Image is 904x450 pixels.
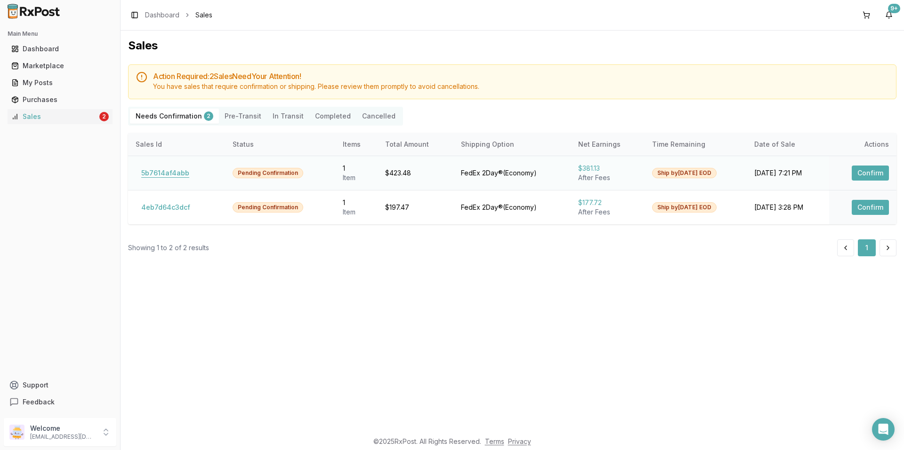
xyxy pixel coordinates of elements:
div: Purchases [11,95,109,104]
button: Confirm [852,166,889,181]
div: $197.47 [385,203,446,212]
span: Sales [195,10,212,20]
div: After Fees [578,207,637,217]
div: 2 [204,111,213,121]
p: [EMAIL_ADDRESS][DOMAIN_NAME] [30,433,96,441]
div: 2 [99,112,109,121]
div: After Fees [578,173,637,182]
a: Privacy [508,437,531,445]
div: $423.48 [385,168,446,178]
h1: Sales [128,38,896,53]
button: Confirm [852,200,889,215]
th: Date of Sale [747,133,829,156]
span: Feedback [23,397,55,407]
button: Purchases [4,92,116,107]
th: Net Earnings [571,133,645,156]
th: Sales Id [128,133,225,156]
img: User avatar [9,425,24,440]
a: Marketplace [8,57,113,74]
p: Welcome [30,424,96,433]
button: Cancelled [356,109,401,124]
a: Dashboard [145,10,179,20]
button: Sales2 [4,109,116,124]
a: My Posts [8,74,113,91]
a: Purchases [8,91,113,108]
div: Dashboard [11,44,109,54]
button: Completed [309,109,356,124]
div: Open Intercom Messenger [872,418,895,441]
div: Sales [11,112,97,121]
div: [DATE] 3:28 PM [754,203,822,212]
div: Pending Confirmation [233,202,303,213]
th: Total Amount [378,133,453,156]
div: Showing 1 to 2 of 2 results [128,243,209,253]
a: Terms [485,437,504,445]
a: Dashboard [8,40,113,57]
div: Marketplace [11,61,109,71]
div: Ship by [DATE] EOD [652,202,717,213]
button: 4eb7d64c3dcf [136,200,196,215]
button: Needs Confirmation [130,109,219,124]
div: FedEx 2Day® ( Economy ) [461,203,563,212]
nav: breadcrumb [145,10,212,20]
button: Feedback [4,394,116,411]
th: Status [225,133,335,156]
div: 1 [343,198,370,207]
div: Item [343,173,370,182]
button: My Posts [4,75,116,90]
button: 5b7614af4abb [136,166,195,181]
div: My Posts [11,78,109,87]
img: RxPost Logo [4,4,64,19]
th: Shipping Option [453,133,570,156]
button: 9+ [881,8,896,23]
h5: Action Required: 2 Sale s Need Your Attention! [153,72,888,80]
button: Support [4,377,116,394]
div: $177.72 [578,198,637,207]
th: Items [335,133,378,156]
a: Sales2 [8,108,113,125]
div: Pending Confirmation [233,168,303,178]
div: 9+ [888,4,900,13]
button: 1 [858,239,876,256]
div: [DATE] 7:21 PM [754,168,822,178]
h2: Main Menu [8,30,113,38]
button: Marketplace [4,58,116,73]
div: Item [343,207,370,217]
div: $381.13 [578,164,637,173]
div: Ship by [DATE] EOD [652,168,717,178]
th: Actions [829,133,896,156]
button: Dashboard [4,41,116,56]
div: FedEx 2Day® ( Economy ) [461,168,563,178]
div: 1 [343,164,370,173]
button: In Transit [267,109,309,124]
th: Time Remaining [645,133,747,156]
button: Pre-Transit [219,109,267,124]
div: You have sales that require confirmation or shipping. Please review them promptly to avoid cancel... [153,82,888,91]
